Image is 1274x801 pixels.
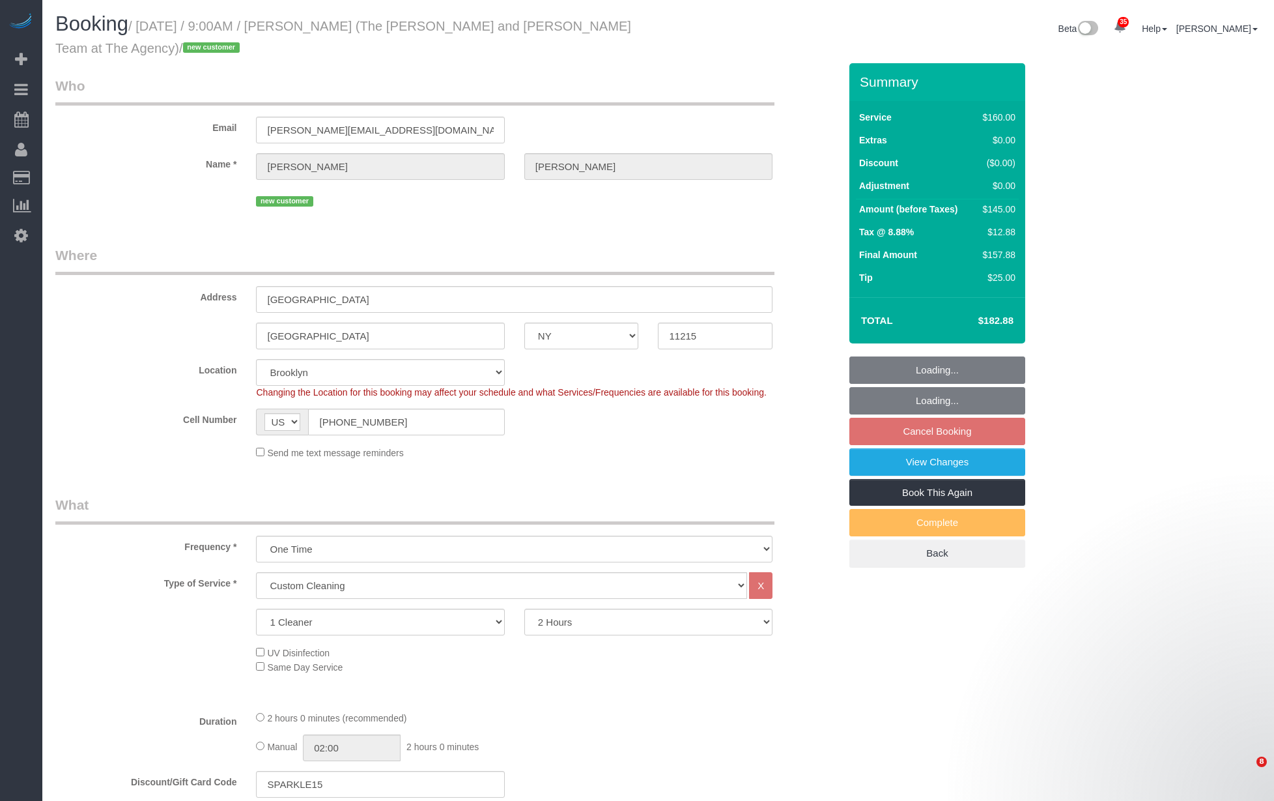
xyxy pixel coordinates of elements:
[267,662,343,673] span: Same Day Service
[256,196,313,207] span: new customer
[658,323,772,349] input: Zip Code
[267,742,297,752] span: Manual
[978,203,1015,216] div: $145.00
[256,387,766,398] span: Changing the Location for this booking may affect your schedule and what Services/Frequencies are...
[849,540,1025,567] a: Back
[267,448,403,458] span: Send me text message reminders
[860,74,1019,89] h3: Summary
[406,742,479,752] span: 2 hours 0 minutes
[267,713,406,723] span: 2 hours 0 minutes (recommended)
[978,248,1015,261] div: $157.88
[308,409,504,435] input: Cell Number
[849,479,1025,506] a: Book This Again
[859,271,873,284] label: Tip
[46,359,246,377] label: Location
[859,203,957,216] label: Amount (before Taxes)
[46,710,246,728] label: Duration
[55,246,774,275] legend: Where
[46,286,246,304] label: Address
[859,134,887,147] label: Extras
[1256,757,1267,767] span: 8
[978,179,1015,192] div: $0.00
[849,448,1025,476] a: View Changes
[978,156,1015,169] div: ($0.00)
[859,156,898,169] label: Discount
[859,111,892,124] label: Service
[256,153,504,180] input: First Name
[939,315,1013,327] h4: $182.88
[861,315,893,326] strong: Total
[978,134,1015,147] div: $0.00
[55,19,631,55] small: / [DATE] / 9:00AM / [PERSON_NAME] (The [PERSON_NAME] and [PERSON_NAME] Team at The Agency)
[1176,23,1258,34] a: [PERSON_NAME]
[978,111,1015,124] div: $160.00
[859,248,917,261] label: Final Amount
[46,572,246,590] label: Type of Service *
[267,648,330,658] span: UV Disinfection
[256,117,504,143] input: Email
[859,179,909,192] label: Adjustment
[256,323,504,349] input: City
[46,153,246,171] label: Name *
[1107,13,1133,42] a: 35
[46,409,246,426] label: Cell Number
[46,117,246,134] label: Email
[978,226,1015,239] div: $12.88
[46,771,246,789] label: Discount/Gift Card Code
[46,536,246,553] label: Frequency *
[1230,757,1261,788] iframe: Intercom live chat
[1142,23,1167,34] a: Help
[179,41,244,55] span: /
[1118,17,1129,27] span: 35
[978,271,1015,284] div: $25.00
[55,12,128,35] span: Booking
[55,495,774,525] legend: What
[524,153,772,180] input: Last Name
[1077,21,1098,38] img: New interface
[8,13,34,31] img: Automaid Logo
[1058,23,1099,34] a: Beta
[55,76,774,106] legend: Who
[183,42,240,53] span: new customer
[859,226,914,239] label: Tax @ 8.88%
